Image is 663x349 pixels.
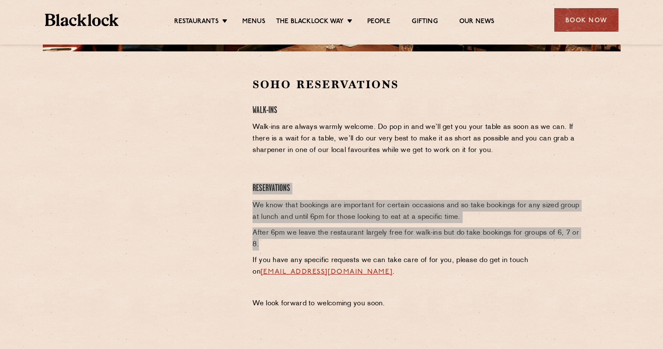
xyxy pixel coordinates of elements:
[45,14,119,26] img: BL_Textured_Logo-footer-cropped.svg
[253,183,581,194] h4: Reservations
[253,122,581,156] p: Walk-ins are always warmly welcome. Do pop in and we’ll get you your table as soon as we can. If ...
[367,18,390,27] a: People
[459,18,495,27] a: Our News
[253,255,581,278] p: If you have any specific requests we can take care of for you, please do get in touch on .
[113,77,209,206] iframe: OpenTable make booking widget
[253,105,581,116] h4: Walk-Ins
[253,200,581,223] p: We know that bookings are important for certain occasions and so take bookings for any sized grou...
[412,18,437,27] a: Gifting
[253,77,581,92] h2: Soho Reservations
[261,268,392,275] a: [EMAIL_ADDRESS][DOMAIN_NAME]
[276,18,344,27] a: The Blacklock Way
[554,8,618,32] div: Book Now
[242,18,265,27] a: Menus
[253,298,581,310] p: We look forward to welcoming you soon.
[253,227,581,251] p: After 6pm we leave the restaurant largely free for walk-ins but do take bookings for groups of 6,...
[174,18,219,27] a: Restaurants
